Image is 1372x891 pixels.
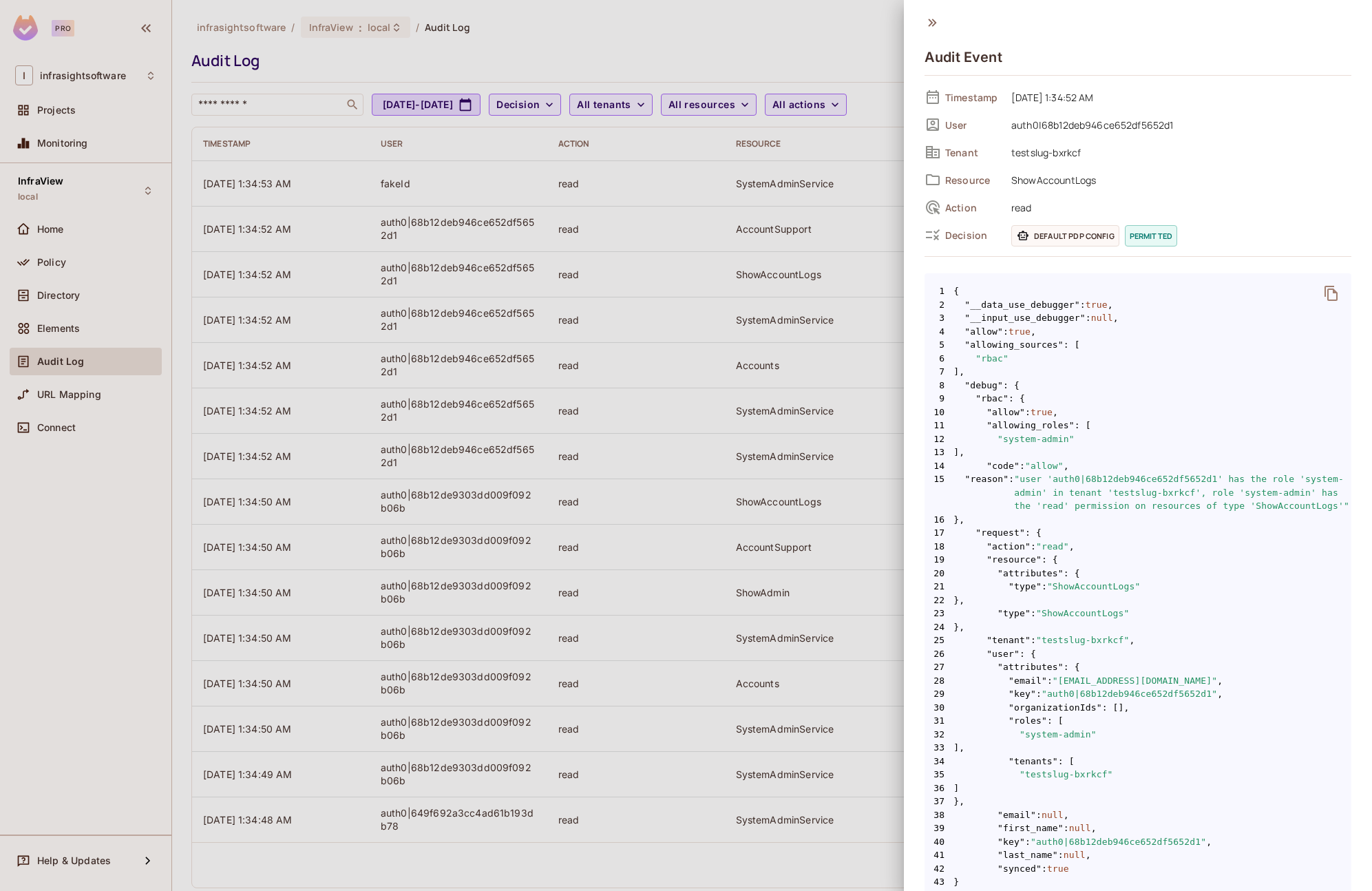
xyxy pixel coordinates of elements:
span: "roles" [1009,714,1047,728]
span: "testslug-bxrkcf" [1020,768,1113,782]
span: 14 [925,459,953,473]
span: 8 [925,379,953,392]
span: 10 [925,406,953,419]
span: : [1042,580,1047,594]
span: "__data_use_debugger" [964,298,1080,312]
span: : [1047,674,1053,688]
span: "synced" [998,862,1042,876]
span: : [ [1075,419,1091,432]
span: 29 [925,687,953,701]
span: "allow" [1025,459,1064,473]
span: }, [925,620,1351,634]
span: , [1206,835,1212,849]
span: 9 [925,392,953,406]
span: 7 [925,365,953,379]
span: : { [1025,526,1042,540]
span: 18 [925,540,953,554]
span: 32 [925,728,953,742]
span: permitted [1125,225,1177,247]
span: "action" [986,540,1031,554]
span: 31 [925,714,953,728]
span: null [1069,821,1091,835]
span: true [1086,298,1108,312]
span: "auth0|68b12deb946ce652df5652d1" [1042,687,1217,701]
span: "testslug-bxrkcf" [1036,633,1130,647]
span: true [1047,862,1069,876]
span: , [1130,633,1135,647]
span: "attributes" [998,567,1064,580]
span: null [1064,848,1086,862]
span: 19 [925,553,953,567]
span: 28 [925,674,953,688]
span: : { [1020,647,1036,661]
span: : [ [1047,714,1064,728]
span: 22 [925,594,953,607]
span: "key" [1009,687,1036,701]
span: User [945,118,1000,132]
span: 6 [925,352,953,366]
span: } [925,875,1351,889]
span: ] [925,782,1351,795]
span: 36 [925,782,953,795]
span: 12 [925,432,953,446]
span: , [1091,821,1097,835]
span: , [1108,298,1113,312]
span: 25 [925,633,953,647]
span: "system-admin" [998,432,1075,446]
span: 21 [925,580,953,594]
span: 27 [925,660,953,674]
span: "user" [986,647,1020,661]
span: "read" [1036,540,1069,554]
span: "allow" [986,406,1025,419]
span: 30 [925,701,953,715]
span: 39 [925,821,953,835]
span: , [1064,459,1069,473]
span: 38 [925,808,953,822]
span: 11 [925,419,953,432]
span: read [1004,199,1351,216]
span: : [1031,540,1036,554]
span: [DATE] 1:34:52 AM [1004,89,1351,105]
span: , [1217,687,1223,701]
span: }, [925,594,1351,607]
span: Action [945,201,1000,214]
span: 37 [925,795,953,808]
span: , [1053,406,1058,419]
span: 1 [925,284,953,298]
span: : [], [1102,701,1130,715]
span: ], [925,365,1351,379]
span: 20 [925,567,953,580]
span: 15 [925,472,953,513]
span: : [1020,459,1025,473]
span: "ShowAccountLogs" [1047,580,1141,594]
span: ], [925,741,1351,755]
span: "user 'auth0|68b12deb946ce652df5652d1' has the role 'system-admin' in tenant 'testslug-bxrkcf', r... [1014,472,1351,513]
span: "allowing_roles" [986,419,1075,432]
span: "auth0|68b12deb946ce652df5652d1" [1031,835,1206,849]
span: "tenant" [986,633,1031,647]
span: : [1003,325,1009,339]
span: 13 [925,445,953,459]
span: : [1042,862,1047,876]
span: : { [1003,379,1020,392]
span: "rbac" [975,352,1009,366]
span: "ShowAccountLogs" [1036,607,1130,620]
span: Tenant [945,146,1000,159]
span: : [1064,821,1069,835]
span: "first_name" [998,821,1064,835]
span: : { [1064,660,1080,674]
span: ShowAccountLogs [1004,171,1351,188]
span: 3 [925,311,953,325]
span: 33 [925,741,953,755]
span: Default PDP config [1011,225,1119,247]
span: : [1036,808,1042,822]
span: : [1009,472,1014,513]
span: "email" [1009,674,1047,688]
span: : [1086,311,1091,325]
span: "code" [986,459,1020,473]
span: : [1031,633,1036,647]
span: : { [1064,567,1080,580]
span: : [1080,298,1086,312]
span: Resource [945,174,1000,187]
span: true [1031,406,1053,419]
